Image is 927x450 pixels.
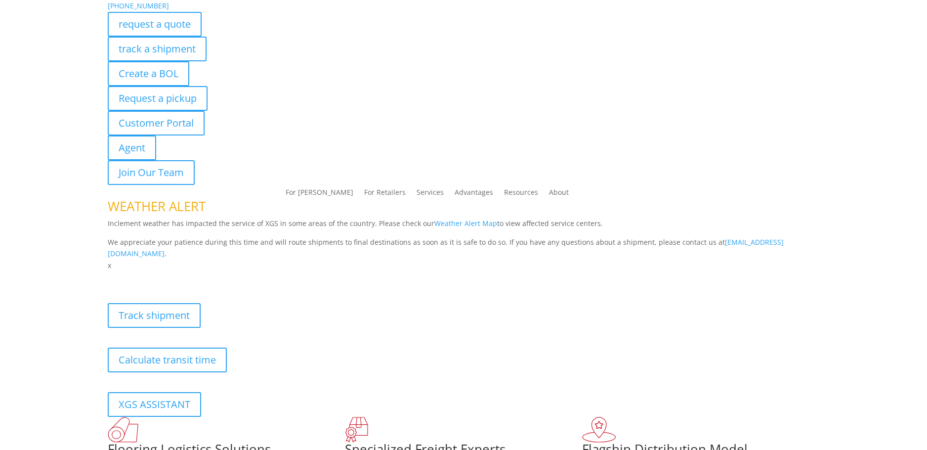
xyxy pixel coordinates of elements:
[504,189,538,200] a: Resources
[108,417,138,443] img: xgs-icon-total-supply-chain-intelligence-red
[108,135,156,160] a: Agent
[108,12,202,37] a: request a quote
[108,160,195,185] a: Join Our Team
[455,189,493,200] a: Advantages
[108,392,201,417] a: XGS ASSISTANT
[108,236,819,260] p: We appreciate your patience during this time and will route shipments to final destinations as so...
[108,86,208,111] a: Request a pickup
[417,189,444,200] a: Services
[364,189,406,200] a: For Retailers
[108,1,169,10] a: [PHONE_NUMBER]
[286,189,353,200] a: For [PERSON_NAME]
[108,260,819,271] p: x
[108,37,207,61] a: track a shipment
[108,218,819,236] p: Inclement weather has impacted the service of XGS in some areas of the country. Please check our ...
[108,61,189,86] a: Create a BOL
[434,219,497,228] a: Weather Alert Map
[549,189,569,200] a: About
[582,417,616,443] img: xgs-icon-flagship-distribution-model-red
[108,197,206,215] span: WEATHER ALERT
[108,303,201,328] a: Track shipment
[345,417,368,443] img: xgs-icon-focused-on-flooring-red
[108,111,205,135] a: Customer Portal
[108,348,227,372] a: Calculate transit time
[108,273,328,282] b: Visibility, transparency, and control for your entire supply chain.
